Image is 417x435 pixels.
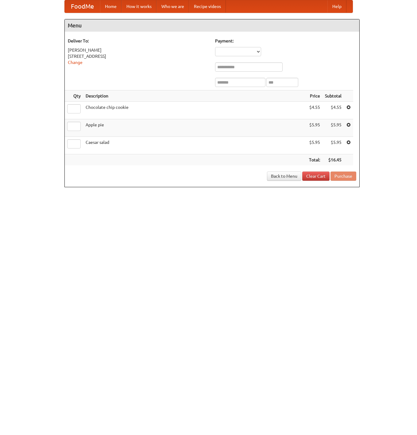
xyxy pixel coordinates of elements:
[68,60,83,65] a: Change
[322,102,344,119] td: $4.55
[65,19,359,32] h4: Menu
[302,172,330,181] a: Clear Cart
[307,90,322,102] th: Price
[83,90,307,102] th: Description
[83,119,307,137] td: Apple pie
[68,47,209,53] div: [PERSON_NAME]
[68,53,209,59] div: [STREET_ADDRESS]
[307,102,322,119] td: $4.55
[327,0,346,13] a: Help
[83,137,307,154] td: Caesar salad
[307,119,322,137] td: $5.95
[267,172,301,181] a: Back to Menu
[330,172,356,181] button: Purchase
[68,38,209,44] h5: Deliver To:
[307,137,322,154] td: $5.95
[83,102,307,119] td: Chocolate chip cookie
[100,0,122,13] a: Home
[307,154,322,166] th: Total:
[322,154,344,166] th: $16.45
[122,0,156,13] a: How it works
[322,137,344,154] td: $5.95
[215,38,356,44] h5: Payment:
[322,119,344,137] td: $5.95
[322,90,344,102] th: Subtotal
[65,0,100,13] a: FoodMe
[189,0,226,13] a: Recipe videos
[156,0,189,13] a: Who we are
[65,90,83,102] th: Qty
